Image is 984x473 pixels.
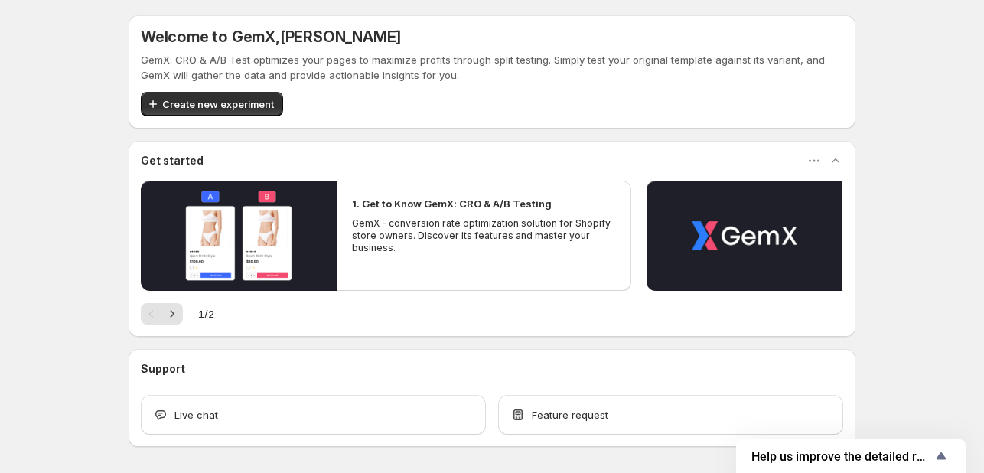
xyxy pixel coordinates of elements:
[352,196,552,211] h2: 1. Get to Know GemX: CRO & A/B Testing
[275,28,401,46] span: , [PERSON_NAME]
[141,361,185,377] h3: Support
[647,181,842,291] button: Play video
[532,407,608,422] span: Feature request
[161,303,183,325] button: Next
[141,52,843,83] p: GemX: CRO & A/B Test optimizes your pages to maximize profits through split testing. Simply test ...
[141,303,183,325] nav: Pagination
[141,153,204,168] h3: Get started
[162,96,274,112] span: Create new experiment
[352,217,615,254] p: GemX - conversion rate optimization solution for Shopify store owners. Discover its features and ...
[141,92,283,116] button: Create new experiment
[751,449,932,464] span: Help us improve the detailed report for A/B campaigns
[751,447,950,465] button: Show survey - Help us improve the detailed report for A/B campaigns
[141,181,337,291] button: Play video
[141,28,401,46] h5: Welcome to GemX
[198,306,214,321] span: 1 / 2
[174,407,218,422] span: Live chat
